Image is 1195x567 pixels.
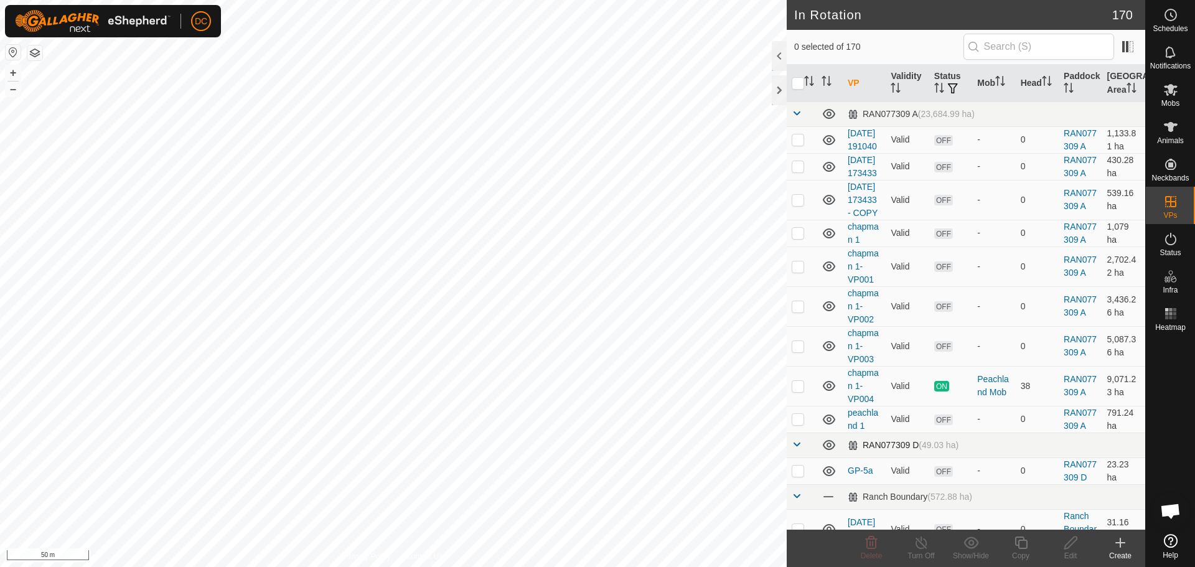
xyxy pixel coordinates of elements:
a: peachland 1 [848,408,878,431]
button: – [6,82,21,96]
td: 0 [1016,286,1059,326]
td: Valid [886,246,929,286]
span: OFF [934,135,953,146]
span: (23,684.99 ha) [918,109,975,119]
div: - [977,133,1010,146]
a: RAN077309 A [1064,408,1097,431]
td: 2,702.42 ha [1102,246,1145,286]
div: - [977,340,1010,353]
span: Status [1160,249,1181,256]
span: OFF [934,341,953,352]
th: Status [929,65,972,102]
span: OFF [934,195,953,205]
p-sorticon: Activate to sort [934,85,944,95]
td: 0 [1016,326,1059,366]
td: 5,087.36 ha [1102,326,1145,366]
a: [DATE] 173433 - COPY [848,182,878,218]
div: - [977,227,1010,240]
span: Delete [861,551,883,560]
a: Ranch Boundary [1064,511,1097,547]
th: Mob [972,65,1015,102]
td: Valid [886,509,929,549]
div: RAN077309 A [848,109,975,119]
input: Search (S) [963,34,1114,60]
td: 1,133.81 ha [1102,126,1145,153]
span: Heatmap [1155,324,1186,331]
td: Valid [886,220,929,246]
th: Paddock [1059,65,1102,102]
a: RAN077309 A [1064,128,1097,151]
a: Help [1146,529,1195,564]
td: Valid [886,180,929,220]
div: Turn Off [896,550,946,561]
a: chapman 1 [848,222,879,245]
span: Help [1163,551,1178,559]
td: 0 [1016,126,1059,153]
th: Validity [886,65,929,102]
span: OFF [934,228,953,239]
p-sorticon: Activate to sort [804,78,814,88]
span: OFF [934,415,953,425]
div: - [977,300,1010,313]
span: OFF [934,162,953,172]
p-sorticon: Activate to sort [995,78,1005,88]
td: 1,079 ha [1102,220,1145,246]
a: RAN077309 A [1064,222,1097,245]
div: Edit [1046,550,1095,561]
button: Map Layers [27,45,42,60]
a: RAN077309 D [1064,459,1097,482]
td: 0 [1016,153,1059,180]
p-sorticon: Activate to sort [1064,85,1074,95]
div: Peachland Mob [977,373,1010,399]
a: [DATE] 173433 [848,155,877,178]
a: [DATE] 133304 [848,517,877,540]
span: ON [934,381,949,391]
td: Valid [886,406,929,433]
th: Head [1016,65,1059,102]
span: Infra [1163,286,1178,294]
a: RAN077309 A [1064,294,1097,317]
span: OFF [934,524,953,535]
div: Show/Hide [946,550,996,561]
p-sorticon: Activate to sort [1042,78,1052,88]
p-sorticon: Activate to sort [891,85,901,95]
button: + [6,65,21,80]
td: 0 [1016,246,1059,286]
td: Valid [886,126,929,153]
td: 430.28 ha [1102,153,1145,180]
a: GP-5a [848,466,873,476]
div: Copy [996,550,1046,561]
div: - [977,523,1010,536]
a: chapman 1-VP004 [848,368,879,404]
div: Create [1095,550,1145,561]
a: chapman 1-VP003 [848,328,879,364]
div: - [977,194,1010,207]
p-sorticon: Activate to sort [822,78,832,88]
a: RAN077309 A [1064,155,1097,178]
img: Gallagher Logo [15,10,171,32]
td: Valid [886,366,929,406]
div: - [977,464,1010,477]
div: Open chat [1152,492,1189,530]
td: Valid [886,153,929,180]
td: 539.16 ha [1102,180,1145,220]
a: RAN077309 A [1064,374,1097,397]
span: Notifications [1150,62,1191,70]
a: [DATE] 191040 [848,128,877,151]
a: Privacy Policy [344,551,391,562]
div: - [977,260,1010,273]
a: RAN077309 A [1064,188,1097,211]
td: 791.24 ha [1102,406,1145,433]
td: Valid [886,286,929,326]
td: 9,071.23 ha [1102,366,1145,406]
td: 0 [1016,220,1059,246]
span: OFF [934,261,953,272]
span: OFF [934,301,953,312]
span: DC [195,15,207,28]
span: VPs [1163,212,1177,219]
p-sorticon: Activate to sort [1127,85,1136,95]
a: chapman 1-VP002 [848,288,879,324]
td: Valid [886,457,929,484]
span: 170 [1112,6,1133,24]
div: - [977,413,1010,426]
